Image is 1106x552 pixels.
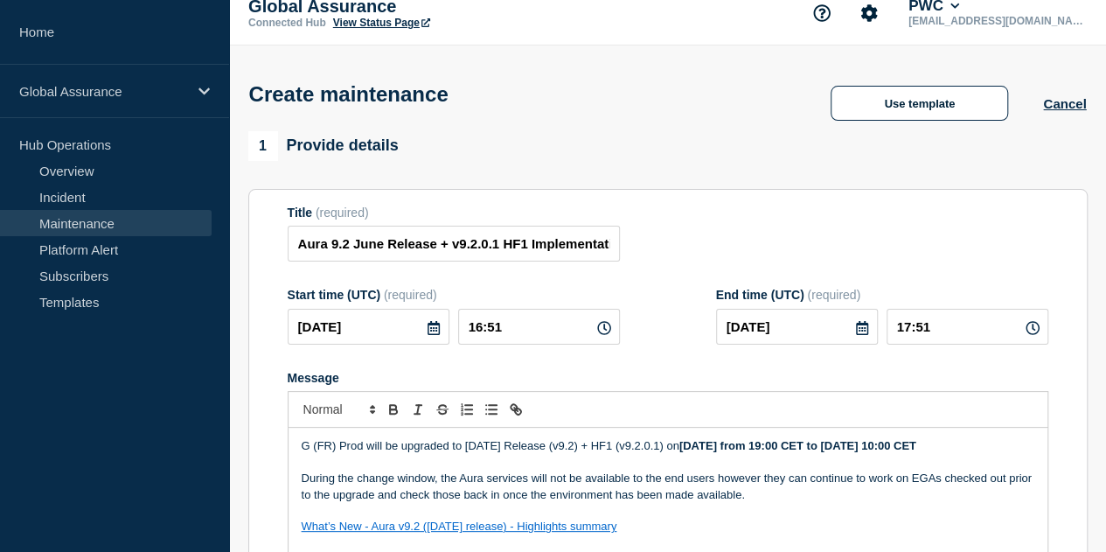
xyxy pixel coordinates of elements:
[458,309,620,345] input: HH:MM
[679,439,916,452] strong: [DATE] from 19:00 CET to [DATE] 10:00 CET
[316,206,369,220] span: (required)
[248,17,326,29] p: Connected Hub
[905,15,1087,27] p: [EMAIL_ADDRESS][DOMAIN_NAME]
[288,206,620,220] div: Title
[302,471,1034,503] p: During the change window, the Aura services will not be available to the end users however they c...
[430,399,455,420] button: Toggle strikethrough text
[296,399,381,420] span: Font size
[288,288,620,302] div: Start time (UTC)
[479,399,504,420] button: Toggle bulleted list
[248,131,399,161] div: Provide details
[455,399,479,420] button: Toggle ordered list
[887,309,1048,345] input: HH:MM
[302,520,617,533] a: What’s New - Aura v9.2 ([DATE] release) - Highlights summary
[384,288,437,302] span: (required)
[1043,96,1086,111] button: Cancel
[716,288,1048,302] div: End time (UTC)
[288,371,1048,385] div: Message
[248,131,278,161] span: 1
[381,399,406,420] button: Toggle bold text
[504,399,528,420] button: Toggle link
[288,226,620,262] input: Title
[831,86,1008,121] button: Use template
[406,399,430,420] button: Toggle italic text
[19,84,187,99] p: Global Assurance
[333,17,430,29] a: View Status Page
[807,288,860,302] span: (required)
[302,438,1034,454] p: G (FR) Prod will be upgraded to [DATE] Release (v9.2) + HF1 (v9.2.0.1) on
[288,309,449,345] input: YYYY-MM-DD
[249,82,449,107] h1: Create maintenance
[716,309,878,345] input: YYYY-MM-DD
